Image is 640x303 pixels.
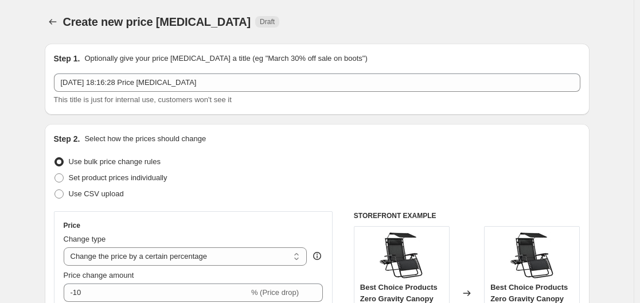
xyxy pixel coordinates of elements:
span: Set product prices individually [69,173,167,182]
input: 30% off holiday sale [54,73,580,92]
span: Use CSV upload [69,189,124,198]
p: Select how the prices should change [84,133,206,145]
span: Change type [64,235,106,243]
img: 81JCdBu_x0L_80x.jpg [378,232,424,278]
span: Use bulk price change rules [69,157,161,166]
span: Draft [260,17,275,26]
h6: STOREFRONT EXAMPLE [354,211,580,220]
button: Price change jobs [45,14,61,30]
h2: Step 1. [54,53,80,64]
h2: Step 2. [54,133,80,145]
img: 81JCdBu_x0L_80x.jpg [509,232,555,278]
span: Create new price [MEDICAL_DATA] [63,15,251,28]
span: This title is just for internal use, customers won't see it [54,95,232,104]
p: Optionally give your price [MEDICAL_DATA] a title (eg "March 30% off sale on boots") [84,53,367,64]
h3: Price [64,221,80,230]
input: -15 [64,283,249,302]
span: % (Price drop) [251,288,299,297]
div: help [311,250,323,262]
span: Price change amount [64,271,134,279]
